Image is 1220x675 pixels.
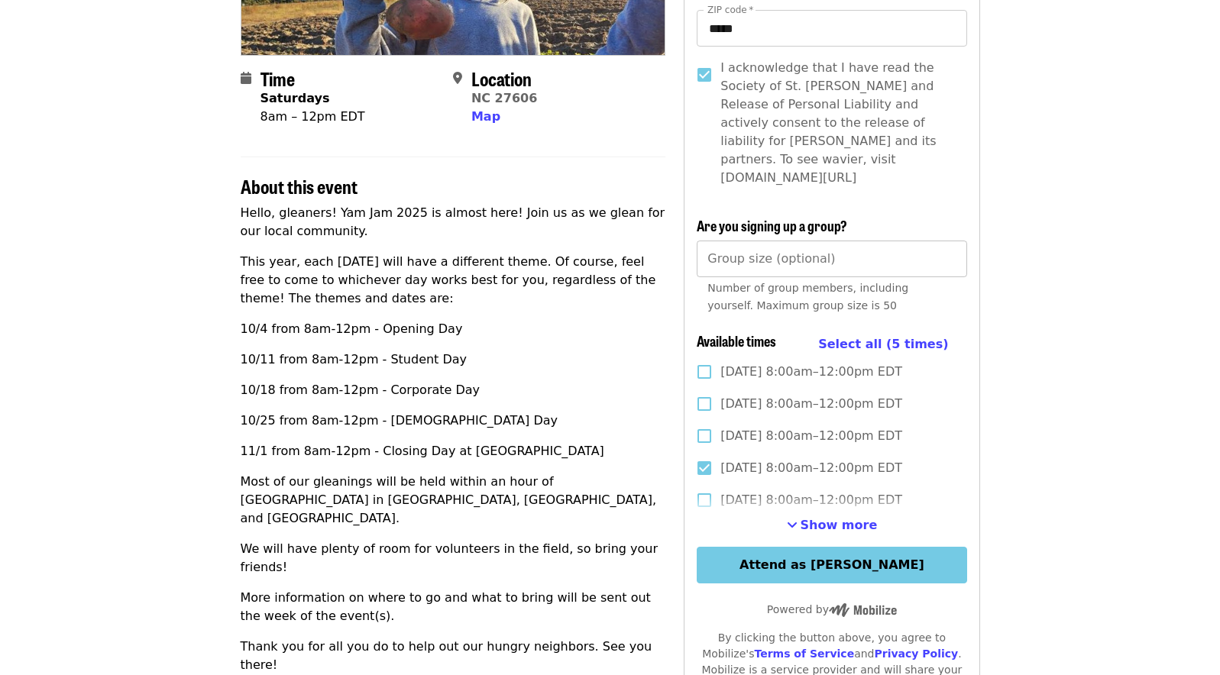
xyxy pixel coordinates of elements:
[720,427,902,445] span: [DATE] 8:00am–12:00pm EDT
[818,337,948,351] span: Select all (5 times)
[261,108,365,126] div: 8am – 12pm EDT
[241,253,666,308] p: This year, each [DATE] will have a different theme. Of course, feel free to come to whichever day...
[241,589,666,625] p: More information on where to go and what to bring will be sent out the week of the event(s).
[241,540,666,576] p: We will have plenty of room for volunteers in the field, so bring your friends!
[697,331,776,350] span: Available times
[720,395,902,413] span: [DATE] 8:00am–12:00pm EDT
[720,59,954,187] span: I acknowledge that I have read the Society of St. [PERSON_NAME] and Release of Personal Liability...
[261,65,295,92] span: Time
[241,638,666,674] p: Thank you for all you do to help out our hungry neighbors. See you there!
[241,71,251,86] i: calendar icon
[697,241,966,277] input: [object Object]
[707,5,753,15] label: ZIP code
[720,491,902,509] span: [DATE] 8:00am–12:00pm EDT
[241,350,666,369] p: 10/11 from 8am-12pm - Student Day
[241,204,666,241] p: Hello, gleaners! Yam Jam 2025 is almost here! Join us as we glean for our local community.
[241,412,666,430] p: 10/25 from 8am-12pm - [DEMOGRAPHIC_DATA] Day
[829,603,897,617] img: Powered by Mobilize
[471,108,500,126] button: Map
[471,91,537,105] a: NC 27606
[720,363,902,381] span: [DATE] 8:00am–12:00pm EDT
[471,109,500,124] span: Map
[261,91,330,105] strong: Saturdays
[697,547,966,583] button: Attend as [PERSON_NAME]
[874,648,958,660] a: Privacy Policy
[471,65,532,92] span: Location
[787,516,878,535] button: See more timeslots
[697,10,966,47] input: ZIP code
[707,282,908,312] span: Number of group members, including yourself. Maximum group size is 50
[720,459,902,477] span: [DATE] 8:00am–12:00pm EDT
[801,518,878,532] span: Show more
[241,442,666,460] p: 11/1 from 8am-12pm - Closing Day at [GEOGRAPHIC_DATA]
[453,71,462,86] i: map-marker-alt icon
[241,173,358,199] span: About this event
[767,603,897,615] span: Powered by
[241,473,666,528] p: Most of our gleanings will be held within an hour of [GEOGRAPHIC_DATA] in [GEOGRAPHIC_DATA], [GEO...
[697,215,847,235] span: Are you signing up a group?
[241,381,666,399] p: 10/18 from 8am-12pm - Corporate Day
[818,333,948,356] button: Select all (5 times)
[241,320,666,338] p: 10/4 from 8am-12pm - Opening Day
[754,648,854,660] a: Terms of Service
